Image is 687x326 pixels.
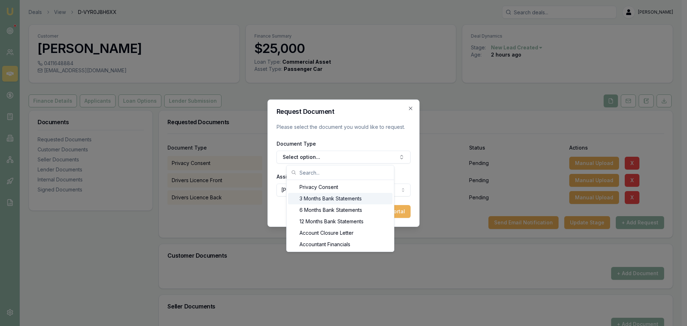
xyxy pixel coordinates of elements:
[288,181,393,193] div: Privacy Consent
[277,141,316,147] label: Document Type
[277,108,411,115] h2: Request Document
[287,180,394,252] div: Search...
[288,227,393,239] div: Account Closure Letter
[277,174,316,180] label: Assigned Client
[277,151,411,164] button: Select option...
[288,216,393,227] div: 12 Months Bank Statements
[288,204,393,216] div: 6 Months Bank Statements
[277,123,411,131] p: Please select the document you would like to request.
[288,250,393,262] div: Accountant Letter
[299,165,390,180] input: Search...
[288,193,393,204] div: 3 Months Bank Statements
[288,239,393,250] div: Accountant Financials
